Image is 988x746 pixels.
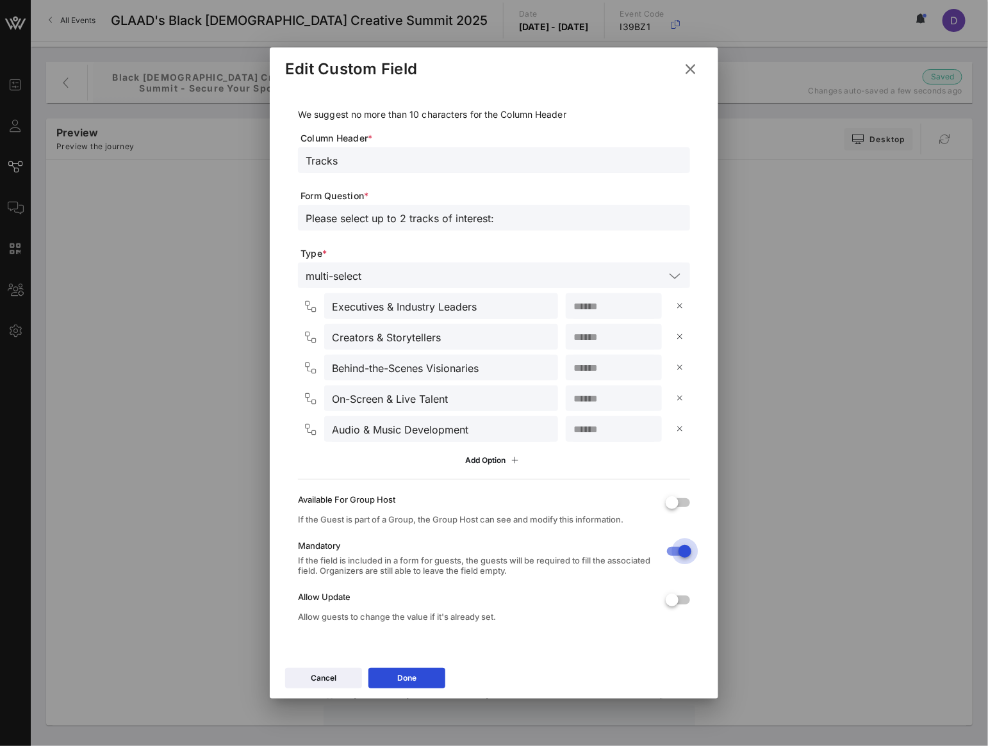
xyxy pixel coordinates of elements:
span: Column Header [301,132,690,145]
input: Option #1 [332,298,550,314]
div: If the field is included in a form for guests, the guests will be required to fill the associated... [298,555,655,576]
div: multi-select [306,270,361,282]
input: Option #2 [332,328,550,345]
p: We suggest no more than 10 characters for the Column Header [298,108,690,122]
button: Cancel [285,668,362,688]
span: Form Question [301,190,690,202]
div: multi-select [298,263,690,288]
span: Type [301,247,690,260]
div: Mandatory [298,540,655,551]
div: Available For Group Host [298,494,655,505]
button: Add Option [458,450,531,471]
div: Cancel [311,672,336,685]
div: If the Guest is part of a Group, the Group Host can see and modify this information. [298,514,655,524]
div: Allow Update [298,592,655,602]
input: Option #3 [332,359,550,376]
input: Option #4 [332,390,550,407]
div: Edit Custom Field [285,60,417,79]
div: Allow guests to change the value if it's already set. [298,612,655,622]
input: Option #5 [332,421,550,437]
div: Add Option [466,453,523,467]
div: Done [397,672,416,685]
button: Done [368,668,445,688]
